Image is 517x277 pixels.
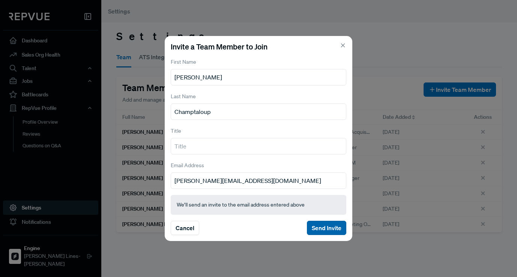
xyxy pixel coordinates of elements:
[171,93,196,100] label: Last Name
[171,103,346,120] input: Doe
[177,201,340,209] p: We’ll send an invite to the email address entered above
[307,221,346,235] button: Send Invite
[171,221,199,235] button: Cancel
[171,127,181,135] label: Title
[171,69,346,85] input: John
[171,42,346,51] h5: Invite a Team Member to Join
[171,162,204,169] label: Email Address
[171,172,346,189] input: johndoe@company.com
[171,58,196,66] label: First Name
[171,138,346,154] input: Title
